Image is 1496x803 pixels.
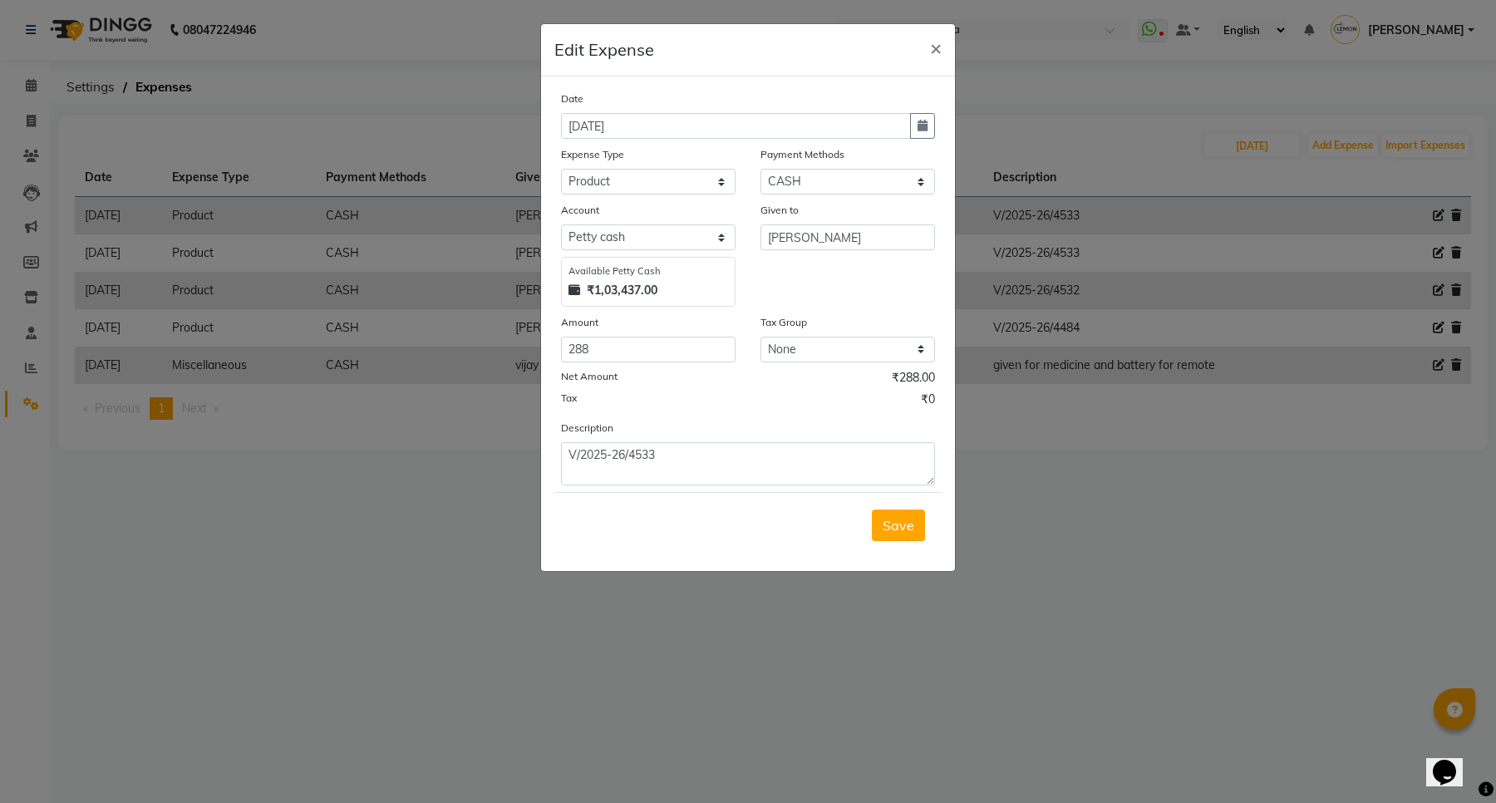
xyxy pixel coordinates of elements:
[760,224,935,250] input: Given to
[1426,736,1479,786] iframe: chat widget
[760,147,844,162] label: Payment Methods
[921,391,935,412] span: ₹0
[561,147,624,162] label: Expense Type
[554,37,654,62] h5: Edit Expense
[561,421,613,436] label: Description
[561,315,598,330] label: Amount
[917,24,955,71] button: Close
[587,282,657,299] strong: ₹1,03,437.00
[568,264,728,278] div: Available Petty Cash
[760,203,799,218] label: Given to
[561,369,618,384] label: Net Amount
[892,369,935,391] span: ₹288.00
[561,391,577,406] label: Tax
[561,337,736,362] input: Amount
[561,203,599,218] label: Account
[561,91,583,106] label: Date
[760,315,807,330] label: Tax Group
[883,517,914,534] span: Save
[930,35,942,60] span: ×
[872,510,925,541] button: Save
